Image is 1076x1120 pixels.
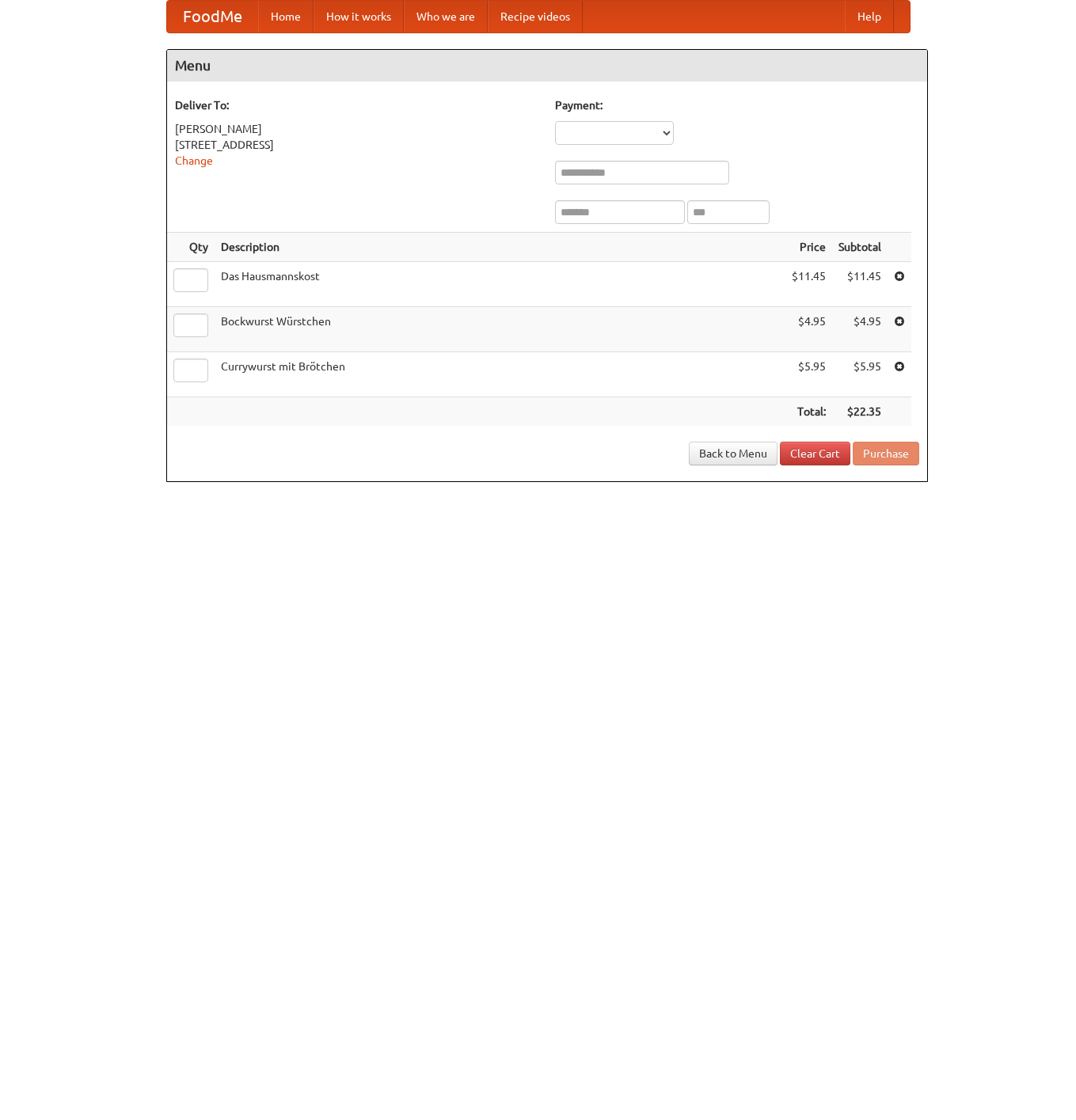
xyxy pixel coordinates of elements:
[314,1,404,32] a: How it works
[785,307,832,352] td: $4.95
[167,233,215,262] th: Qty
[832,307,888,352] td: $4.95
[404,1,488,32] a: Who we are
[175,154,213,167] a: Change
[845,1,894,32] a: Help
[167,1,258,32] a: FoodMe
[780,442,850,465] a: Clear Cart
[175,121,539,137] div: [PERSON_NAME]
[832,397,888,427] th: $22.35
[175,97,539,113] h5: Deliver To:
[258,1,314,32] a: Home
[785,262,832,307] td: $11.45
[785,397,832,427] th: Total:
[689,442,778,465] a: Back to Menu
[488,1,583,32] a: Recipe videos
[215,233,785,262] th: Description
[167,50,927,82] h4: Menu
[555,97,919,113] h5: Payment:
[853,442,919,465] button: Purchase
[175,137,539,153] div: [STREET_ADDRESS]
[215,262,785,307] td: Das Hausmannskost
[832,352,888,397] td: $5.95
[832,233,888,262] th: Subtotal
[215,307,785,352] td: Bockwurst Würstchen
[215,352,785,397] td: Currywurst mit Brötchen
[785,352,832,397] td: $5.95
[785,233,832,262] th: Price
[832,262,888,307] td: $11.45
